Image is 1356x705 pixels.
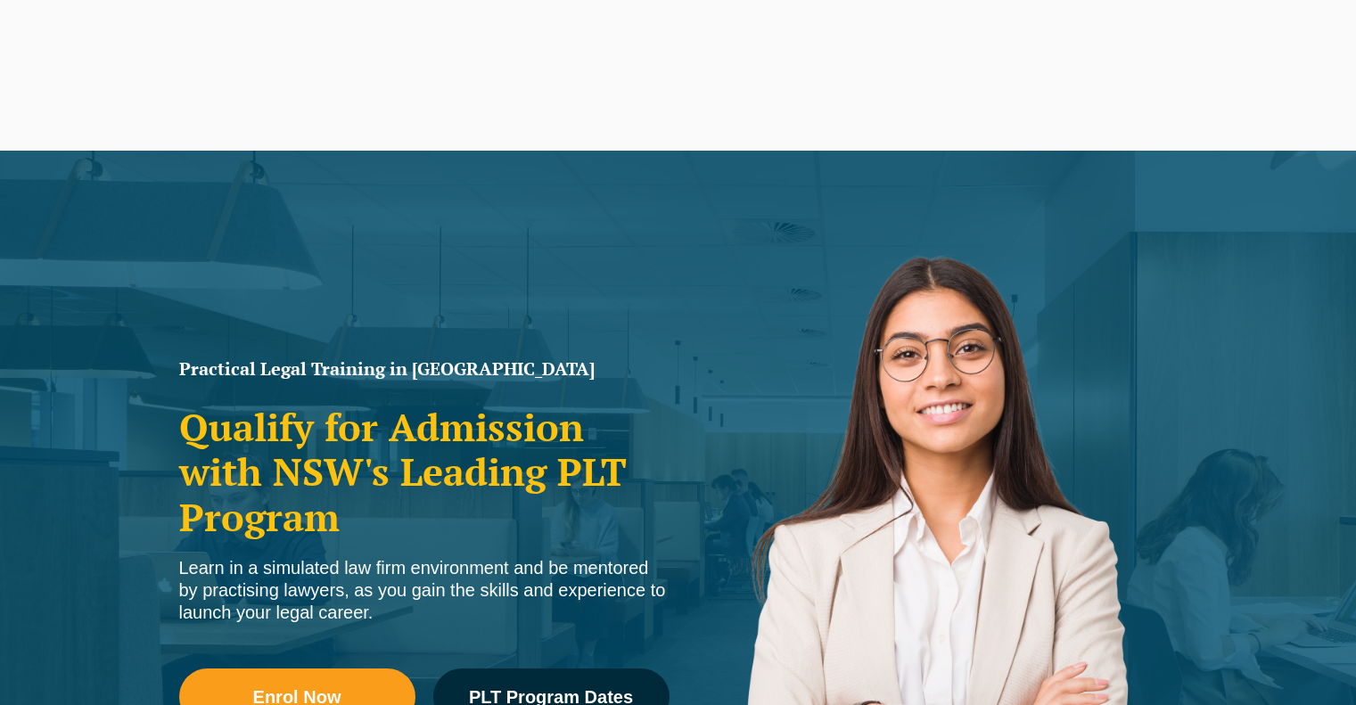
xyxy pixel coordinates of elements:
[179,557,670,624] div: Learn in a simulated law firm environment and be mentored by practising lawyers, as you gain the ...
[179,405,670,539] h2: Qualify for Admission with NSW's Leading PLT Program
[179,360,670,378] h1: Practical Legal Training in [GEOGRAPHIC_DATA]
